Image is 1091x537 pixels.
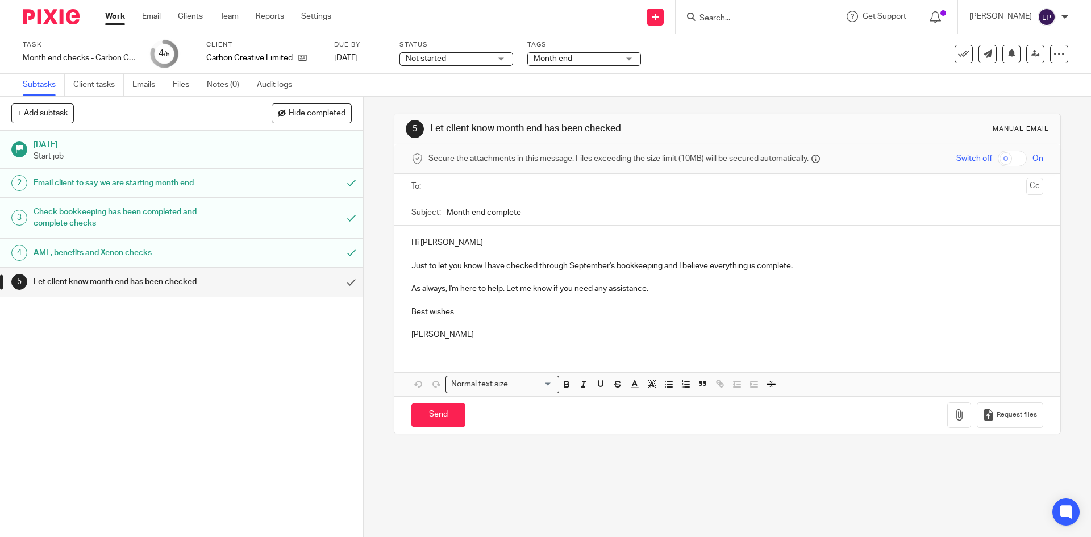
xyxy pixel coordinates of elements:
p: Just to let you know I have checked through September's bookkeeping and I believe everything is c... [411,260,1043,272]
h1: Let client know month end has been checked [430,123,752,135]
label: Client [206,40,320,49]
a: Audit logs [257,74,301,96]
h1: Email client to say we are starting month end [34,174,230,192]
span: Request files [997,410,1037,419]
h1: [DATE] [34,136,352,151]
label: Task [23,40,136,49]
span: Normal text size [448,378,510,390]
p: Carbon Creative Limited [206,52,293,64]
h1: Check bookkeeping has been completed and complete checks [34,203,230,232]
a: Notes (0) [207,74,248,96]
span: Switch off [956,153,992,164]
div: Month end checks - Carbon Creative Limited - Xero - [DATE] [23,52,136,64]
div: 5 [11,274,27,290]
small: /5 [164,51,170,57]
button: Request files [977,402,1043,428]
label: To: [411,181,424,192]
label: Due by [334,40,385,49]
button: + Add subtask [11,103,74,123]
img: Pixie [23,9,80,24]
div: 3 [11,210,27,226]
div: 4 [11,245,27,261]
span: Month end [534,55,572,63]
a: Email [142,11,161,22]
a: Clients [178,11,203,22]
div: 2 [11,175,27,191]
p: Best wishes [411,306,1043,318]
p: Start job [34,151,352,162]
a: Files [173,74,198,96]
h1: Let client know month end has been checked [34,273,230,290]
a: Settings [301,11,331,22]
span: Hide completed [289,109,345,118]
span: Secure the attachments in this message. Files exceeding the size limit (10MB) will be secured aut... [428,153,809,164]
div: 4 [159,47,170,60]
p: As always, I'm here to help. Let me know if you need any assistance. [411,283,1043,294]
label: Tags [527,40,641,49]
div: Manual email [993,124,1049,134]
a: Subtasks [23,74,65,96]
div: 5 [406,120,424,138]
span: On [1032,153,1043,164]
a: Work [105,11,125,22]
span: Not started [406,55,446,63]
a: Emails [132,74,164,96]
label: Subject: [411,207,441,218]
label: Status [399,40,513,49]
a: Client tasks [73,74,124,96]
button: Hide completed [272,103,352,123]
button: Cc [1026,178,1043,195]
img: svg%3E [1038,8,1056,26]
p: Hi [PERSON_NAME] [411,237,1043,248]
a: Reports [256,11,284,22]
a: Team [220,11,239,22]
input: Send [411,403,465,427]
span: [DATE] [334,54,358,62]
div: Search for option [445,376,559,393]
h1: AML, benefits and Xenon checks [34,244,230,261]
input: Search for option [511,378,552,390]
p: [PERSON_NAME] [411,329,1043,340]
div: Month end checks - Carbon Creative Limited - Xero - September 2025 [23,52,136,64]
